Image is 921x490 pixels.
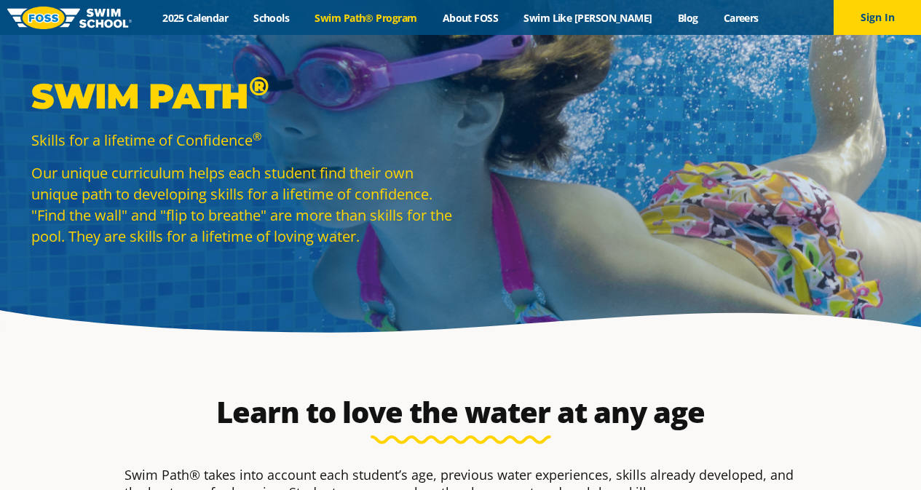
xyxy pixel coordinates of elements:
p: Our unique curriculum helps each student find their own unique path to developing skills for a li... [31,162,454,247]
p: Skills for a lifetime of Confidence [31,130,454,151]
a: About FOSS [430,11,511,25]
a: Careers [711,11,771,25]
a: Schools [241,11,302,25]
sup: ® [249,70,269,102]
a: Blog [665,11,711,25]
a: Swim Path® Program [302,11,430,25]
p: Swim Path [31,74,454,118]
img: FOSS Swim School Logo [7,7,132,29]
sup: ® [253,129,261,143]
a: Swim Like [PERSON_NAME] [511,11,665,25]
h2: Learn to love the water at any age [117,395,805,430]
a: 2025 Calendar [150,11,241,25]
